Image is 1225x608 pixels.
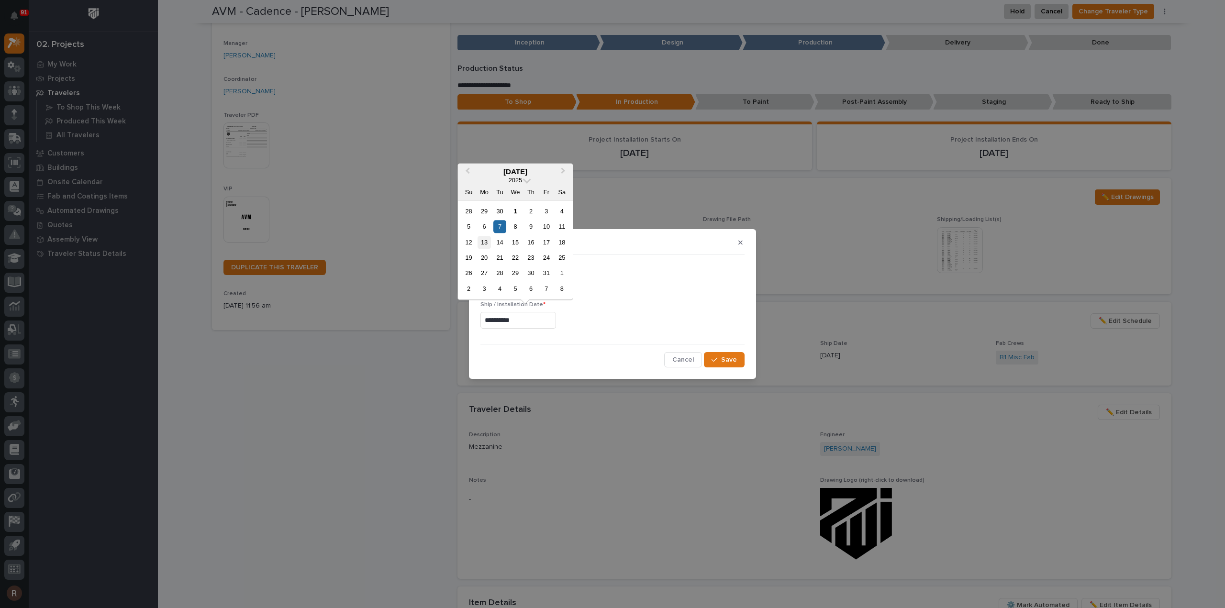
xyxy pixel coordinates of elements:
[478,186,490,199] div: Mo
[478,220,490,233] div: Choose Monday, October 6th, 2025
[540,205,553,218] div: Choose Friday, October 3rd, 2025
[462,236,475,249] div: Choose Sunday, October 12th, 2025
[556,267,568,280] div: Choose Saturday, November 1st, 2025
[556,220,568,233] div: Choose Saturday, October 11th, 2025
[493,236,506,249] div: Choose Tuesday, October 14th, 2025
[540,236,553,249] div: Choose Friday, October 17th, 2025
[462,251,475,264] div: Choose Sunday, October 19th, 2025
[478,251,490,264] div: Choose Monday, October 20th, 2025
[556,236,568,249] div: Choose Saturday, October 18th, 2025
[462,282,475,295] div: Choose Sunday, November 2nd, 2025
[509,186,522,199] div: We
[524,282,537,295] div: Choose Thursday, November 6th, 2025
[461,203,569,297] div: month 2025-10
[459,165,474,180] button: Previous Month
[462,205,475,218] div: Choose Sunday, September 28th, 2025
[524,267,537,280] div: Choose Thursday, October 30th, 2025
[540,186,553,199] div: Fr
[556,251,568,264] div: Choose Saturday, October 25th, 2025
[462,267,475,280] div: Choose Sunday, October 26th, 2025
[509,282,522,295] div: Choose Wednesday, November 5th, 2025
[524,186,537,199] div: Th
[721,355,737,364] span: Save
[704,352,745,367] button: Save
[493,186,506,199] div: Tu
[556,205,568,218] div: Choose Saturday, October 4th, 2025
[462,220,475,233] div: Choose Sunday, October 5th, 2025
[509,177,522,184] span: 2025
[664,352,702,367] button: Cancel
[672,355,694,364] span: Cancel
[557,165,572,180] button: Next Month
[509,220,522,233] div: Choose Wednesday, October 8th, 2025
[540,220,553,233] div: Choose Friday, October 10th, 2025
[524,236,537,249] div: Choose Thursday, October 16th, 2025
[493,251,506,264] div: Choose Tuesday, October 21st, 2025
[478,205,490,218] div: Choose Monday, September 29th, 2025
[540,251,553,264] div: Choose Friday, October 24th, 2025
[524,220,537,233] div: Choose Thursday, October 9th, 2025
[509,267,522,280] div: Choose Wednesday, October 29th, 2025
[540,267,553,280] div: Choose Friday, October 31st, 2025
[509,205,522,218] div: Choose Wednesday, October 1st, 2025
[493,220,506,233] div: Choose Tuesday, October 7th, 2025
[509,251,522,264] div: Choose Wednesday, October 22nd, 2025
[478,236,490,249] div: Choose Monday, October 13th, 2025
[478,267,490,280] div: Choose Monday, October 27th, 2025
[493,267,506,280] div: Choose Tuesday, October 28th, 2025
[524,205,537,218] div: Choose Thursday, October 2nd, 2025
[493,205,506,218] div: Choose Tuesday, September 30th, 2025
[458,167,573,176] div: [DATE]
[478,282,490,295] div: Choose Monday, November 3rd, 2025
[493,282,506,295] div: Choose Tuesday, November 4th, 2025
[556,282,568,295] div: Choose Saturday, November 8th, 2025
[509,236,522,249] div: Choose Wednesday, October 15th, 2025
[480,302,546,308] span: Ship / Installation Date
[524,251,537,264] div: Choose Thursday, October 23rd, 2025
[462,186,475,199] div: Su
[556,186,568,199] div: Sa
[540,282,553,295] div: Choose Friday, November 7th, 2025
